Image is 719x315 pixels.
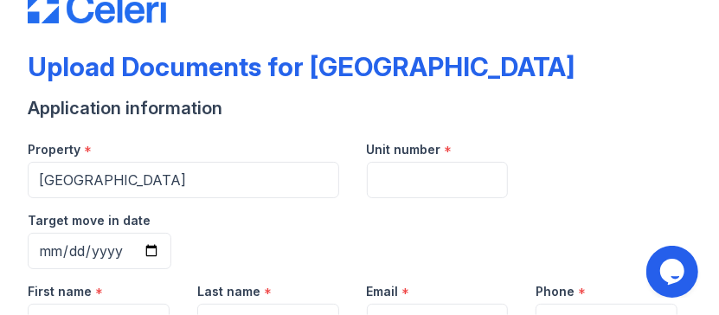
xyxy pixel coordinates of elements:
[28,141,80,158] label: Property
[28,283,92,300] label: First name
[28,96,691,120] div: Application information
[367,141,441,158] label: Unit number
[28,51,575,82] div: Upload Documents for [GEOGRAPHIC_DATA]
[367,283,399,300] label: Email
[197,283,260,300] label: Last name
[646,246,702,298] iframe: chat widget
[28,212,151,229] label: Target move in date
[536,283,575,300] label: Phone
